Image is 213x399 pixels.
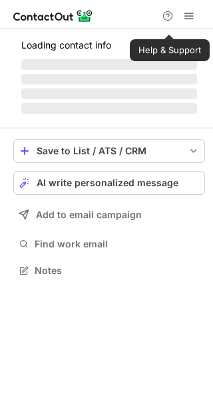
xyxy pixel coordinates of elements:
[13,261,205,280] button: Notes
[21,74,197,84] span: ‌
[13,171,205,195] button: AI write personalized message
[37,178,178,188] span: AI write personalized message
[36,209,142,220] span: Add to email campaign
[21,88,197,99] span: ‌
[21,40,197,51] p: Loading contact info
[37,146,182,156] div: Save to List / ATS / CRM
[13,8,93,24] img: ContactOut v5.3.10
[21,59,197,70] span: ‌
[35,265,200,277] span: Notes
[13,139,205,163] button: save-profile-one-click
[13,203,205,227] button: Add to email campaign
[13,235,205,253] button: Find work email
[21,103,197,114] span: ‌
[35,238,200,250] span: Find work email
